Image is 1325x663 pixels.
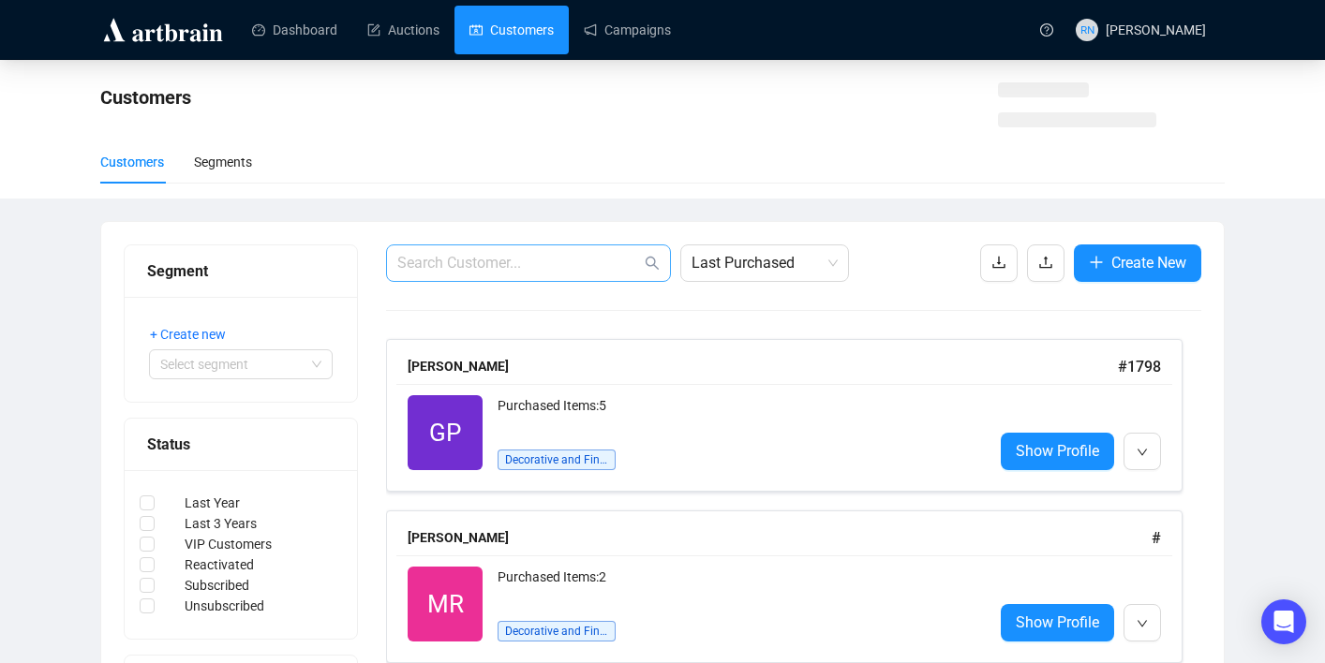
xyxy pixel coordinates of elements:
[150,324,226,345] span: + Create new
[1106,22,1206,37] span: [PERSON_NAME]
[155,596,272,616] span: Unsubscribed
[1261,599,1306,644] div: Open Intercom Messenger
[100,86,191,109] span: Customers
[408,527,1152,548] div: [PERSON_NAME]
[155,554,261,575] span: Reactivated
[155,513,264,534] span: Last 3 Years
[498,621,616,641] span: Decorative and Fine Arts
[1079,21,1094,38] span: RN
[498,395,978,433] div: Purchased Items: 5
[1111,251,1186,274] span: Create New
[100,152,164,172] div: Customers
[1089,255,1104,270] span: plus
[584,6,671,54] a: Campaigns
[429,414,461,452] span: GP
[397,252,641,274] input: Search Customer...
[147,259,335,283] div: Segment
[1152,529,1161,547] span: #
[1137,618,1148,629] span: down
[1038,255,1053,270] span: upload
[386,339,1201,492] a: [PERSON_NAME]#1798GPPurchased Items:5Decorative and Fine ArtsShow Profile
[1040,23,1053,37] span: question-circle
[155,493,247,513] span: Last Year
[469,6,554,54] a: Customers
[155,534,279,554] span: VIP Customers
[1001,433,1114,470] a: Show Profile
[498,449,616,470] span: Decorative and Fine Arts
[1001,604,1114,641] a: Show Profile
[1137,447,1148,458] span: down
[498,567,978,604] div: Purchased Items: 2
[427,585,464,624] span: MR
[991,255,1006,270] span: download
[692,245,838,281] span: Last Purchased
[386,510,1201,663] a: [PERSON_NAME]#MRPurchased Items:2Decorative and Fine ArtsShow Profile
[147,433,335,456] div: Status
[1016,611,1099,634] span: Show Profile
[1016,439,1099,463] span: Show Profile
[252,6,337,54] a: Dashboard
[1118,358,1161,376] span: # 1798
[367,6,439,54] a: Auctions
[645,256,660,271] span: search
[100,15,226,45] img: logo
[408,356,1118,376] div: [PERSON_NAME]
[1074,244,1201,282] button: Create New
[155,575,257,596] span: Subscribed
[149,319,241,349] button: + Create new
[194,152,252,172] div: Segments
